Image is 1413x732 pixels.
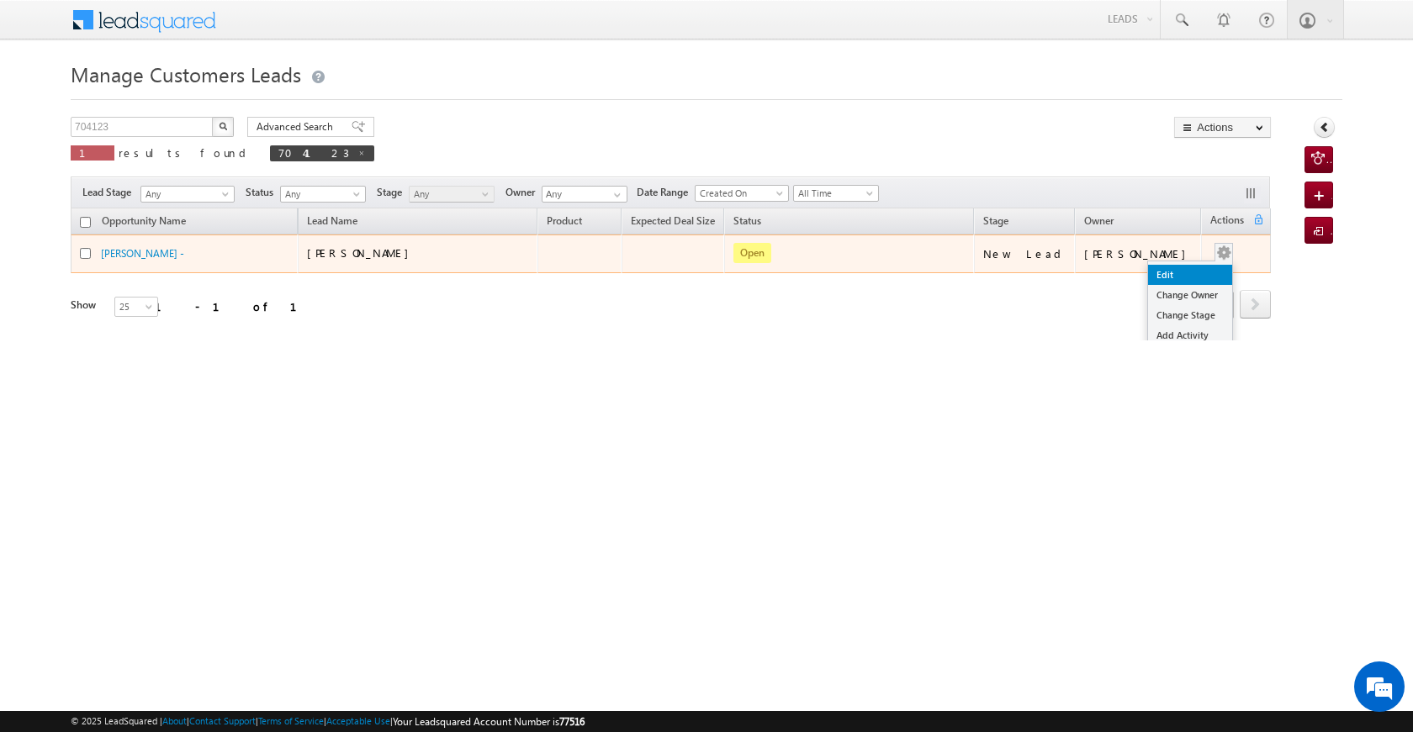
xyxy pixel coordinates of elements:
[637,185,695,200] span: Date Range
[87,88,283,110] div: Chat with us now
[246,185,280,200] span: Status
[141,187,229,202] span: Any
[281,187,361,202] span: Any
[119,145,252,160] span: results found
[542,186,627,203] input: Type to Search
[983,246,1067,261] div: New Lead
[189,715,256,726] a: Contact Support
[280,186,366,203] a: Any
[299,212,366,234] span: Lead Name
[22,155,307,503] textarea: Type your message and hit 'Enter'
[1084,246,1194,261] div: [PERSON_NAME]
[1148,305,1232,325] a: Change Stage
[101,247,184,260] a: [PERSON_NAME] -
[140,186,235,203] a: Any
[1174,117,1271,138] button: Actions
[115,299,160,314] span: 25
[622,212,723,234] a: Expected Deal Size
[257,119,338,134] span: Advanced Search
[307,245,417,260] span: [PERSON_NAME]
[71,714,585,729] span: © 2025 LeadSquared | | | | |
[983,214,1008,227] span: Stage
[155,297,317,316] div: 1 - 1 of 1
[1148,285,1232,305] a: Change Owner
[725,212,770,234] a: Status
[326,715,390,726] a: Acceptable Use
[505,185,542,200] span: Owner
[79,145,106,160] span: 1
[794,186,874,201] span: All Time
[631,214,715,227] span: Expected Deal Size
[80,217,91,228] input: Check all records
[278,145,349,160] span: 704123
[1084,214,1114,227] span: Owner
[975,212,1017,234] a: Stage
[547,214,582,227] span: Product
[1240,292,1271,319] a: next
[377,185,409,200] span: Stage
[229,518,305,540] em: Start Chat
[559,715,585,728] span: 77516
[93,212,194,234] a: Opportunity Name
[393,715,585,728] span: Your Leadsquared Account Number is
[1202,211,1252,233] span: Actions
[219,122,227,130] img: Search
[696,186,783,201] span: Created On
[409,186,495,203] a: Any
[410,187,490,202] span: Any
[114,297,158,317] a: 25
[102,214,186,227] span: Opportunity Name
[733,243,771,263] span: Open
[276,8,316,49] div: Minimize live chat window
[793,185,879,202] a: All Time
[258,715,324,726] a: Terms of Service
[82,185,138,200] span: Lead Stage
[605,187,626,203] a: Show All Items
[162,715,187,726] a: About
[1148,325,1232,345] a: Add Activity
[1148,265,1232,285] a: Edit
[1240,290,1271,319] span: next
[695,185,789,202] a: Created On
[71,61,301,87] span: Manage Customers Leads
[29,88,71,110] img: d_60004797649_company_0_60004797649
[71,298,101,313] div: Show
